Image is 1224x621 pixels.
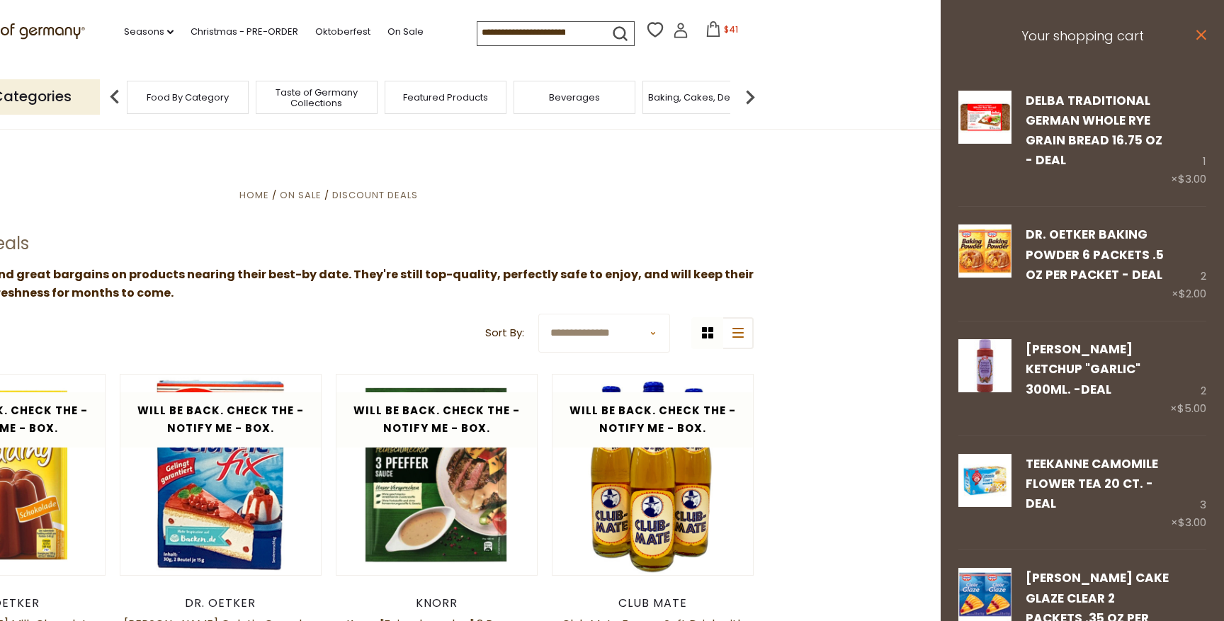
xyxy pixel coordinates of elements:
[958,91,1011,189] a: Delba Traditional German Whole Rye Grain Bread 16.75 oz - DEAL
[691,21,752,42] button: $41
[1170,339,1206,418] div: 2 ×
[1177,401,1206,416] span: $5.00
[120,375,321,575] img: Dr. Oetker Gelatin Granules, 2 Pack - DEAL
[387,24,424,40] a: On Sale
[315,24,370,40] a: Oktoberfest
[1171,454,1206,532] div: 3 ×
[124,24,174,40] a: Seasons
[1178,515,1206,530] span: $3.00
[1179,286,1206,301] span: $2.00
[552,596,754,610] div: Club Mate
[958,224,1011,278] img: Dr. Oetker Baking Powder 6 Packets .5 oz per packet - DEAL
[549,92,600,103] a: Beverages
[958,224,1011,303] a: Dr. Oetker Baking Powder 6 Packets .5 oz per packet - DEAL
[280,188,322,202] a: On Sale
[1026,341,1140,398] a: [PERSON_NAME] Ketchup "Garlic" 300ml. -DEAL
[958,568,1011,621] img: Dr. Oetker Cake Glaze Clear 2 Packets .35 oz per packet - DEAL
[552,375,753,575] img: Club Mate Energy Soft Drink with Yerba Mate Tea, 12 bottles - DEAL
[958,339,1011,392] img: Hela Knoblauch (Garlic) Gewurz Ketchup
[1178,171,1206,186] span: $3.00
[332,188,418,202] a: Discount Deals
[485,324,524,342] label: Sort By:
[958,454,1011,507] img: Teekanne Camomille Flower Tea
[239,188,269,202] a: Home
[736,83,764,111] img: next arrow
[403,92,488,103] a: Featured Products
[958,454,1011,532] a: Teekanne Camomille Flower Tea
[1026,92,1162,169] a: Delba Traditional German Whole Rye Grain Bread 16.75 oz - DEAL
[724,23,738,35] span: $41
[101,83,129,111] img: previous arrow
[1026,226,1164,283] a: Dr. Oetker Baking Powder 6 Packets .5 oz per packet - DEAL
[1171,91,1206,189] div: 1 ×
[336,596,538,610] div: Knorr
[1026,455,1158,513] a: Teekanne Camomile Flower Tea 20 ct. - DEAL
[1172,224,1206,303] div: 2 ×
[260,87,373,108] a: Taste of Germany Collections
[120,596,322,610] div: Dr. Oetker
[336,375,537,575] img: Knorr "Feinschmecker" 3 Pepper Sauce Mix, 1.1 oz. - DEAL
[648,92,758,103] a: Baking, Cakes, Desserts
[958,91,1011,144] img: Delba Traditional German Whole Rye Grain Bread 16.75 oz - DEAL
[147,92,229,103] a: Food By Category
[191,24,298,40] a: Christmas - PRE-ORDER
[958,339,1011,418] a: Hela Knoblauch (Garlic) Gewurz Ketchup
